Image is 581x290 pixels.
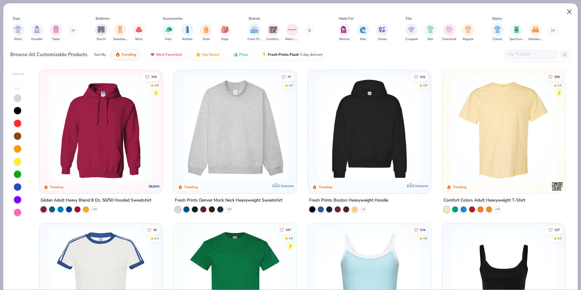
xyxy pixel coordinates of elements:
button: Fresh Prints Flash5 day delivery [257,49,327,60]
span: 5 day delivery [300,51,323,58]
img: Bags Image [222,26,228,33]
img: a90f7c54-8796-4cb2-9d6e-4e9644cfe0fe [290,76,401,181]
span: Sweatpants [113,37,127,42]
img: d4a37e75-5f2b-4aef-9a6e-23330c63bbc0 [425,76,535,181]
button: Like [411,225,428,234]
img: flash.gif [262,52,267,57]
div: filter for Classic [491,24,504,42]
div: filter for Slim [424,24,436,42]
img: Classic Image [494,26,501,33]
img: Oversized Image [446,26,453,33]
span: Oversized [442,37,456,42]
span: Regular [463,37,474,42]
div: filter for Sportswear [510,24,524,42]
span: 216 [152,75,157,78]
div: Bottoms [96,16,110,21]
span: Exclusive [415,184,428,188]
img: Regular Image [465,26,472,33]
div: filter for Skirts [133,24,145,42]
div: filter for Oversized [442,24,456,42]
img: Skirts Image [136,26,143,33]
span: Unisex [378,37,387,42]
div: 4.8 [155,83,159,88]
button: filter button [338,24,350,42]
img: Cropped Image [408,26,415,33]
span: Athleisure [528,37,542,42]
span: Classic [493,37,502,42]
span: Slim [427,37,433,42]
button: filter button [12,24,24,42]
button: Price [228,49,252,60]
div: 4.8 [289,236,293,241]
button: filter button [200,24,212,42]
span: Hoodies [31,37,43,42]
button: filter button [248,24,261,42]
div: filter for Tanks [50,24,62,42]
button: filter button [133,24,145,42]
span: Most Favorited [156,52,182,57]
span: Cropped [405,37,418,42]
div: Fits [406,16,412,21]
div: Made For [339,16,354,21]
div: Fresh Prints Denver Mock Neck Heavyweight Sweatshirt [175,197,282,204]
button: filter button [181,24,193,42]
div: Sort By [94,52,106,57]
div: filter for Unisex [376,24,388,42]
button: filter button [528,24,542,42]
span: + 37 [92,208,97,211]
img: Men Image [360,26,366,33]
div: filter for Hoodies [31,24,43,42]
span: Comfort Colors [266,37,280,42]
span: Top Rated [202,52,219,57]
span: Shorts [97,37,106,42]
button: Like [144,225,160,234]
span: 107 [286,228,291,231]
img: Women Image [341,26,348,33]
img: Comfort Colors Image [269,25,278,34]
span: Bottles [182,37,192,42]
img: trending.gif [115,52,120,57]
button: Like [278,72,294,81]
img: Slim Image [427,26,434,33]
span: Skirts [135,37,143,42]
span: Women [339,37,350,42]
img: Shorts Image [98,26,105,33]
span: 16 [153,228,157,231]
img: Unisex Image [379,26,386,33]
div: Accessories [163,16,182,21]
img: Gildan logo [148,180,160,192]
img: most_fav.gif [150,52,155,57]
div: filter for Regular [462,24,474,42]
img: Hoodies Image [34,26,40,33]
span: + 60 [495,208,500,211]
span: Totes [202,37,210,42]
div: filter for Bottles [181,24,193,42]
span: Bags [222,37,228,42]
img: Sportswear Image [513,26,520,33]
div: filter for Totes [200,24,212,42]
img: f5d85501-0dbb-4ee4-b115-c08fa3845d83 [180,76,290,181]
div: 4.9 [557,236,562,241]
span: 234 [420,228,425,231]
button: filter button [442,24,456,42]
button: filter button [376,24,388,42]
span: + 10 [227,208,231,211]
div: 4.4 [155,236,159,241]
img: Shirts Image [15,26,21,33]
button: Like [277,225,294,234]
div: Fresh Prints Boston Heavyweight Hoodie [309,197,388,204]
div: filter for Athleisure [528,24,542,42]
button: filter button [50,24,62,42]
button: filter button [405,24,418,42]
div: filter for Bella + Canvas [285,24,299,42]
span: Exclusive [281,184,294,188]
img: TopRated.gif [196,52,201,57]
img: 029b8af0-80e6-406f-9fdc-fdf898547912 [448,76,559,181]
button: filter button [510,24,524,42]
button: filter button [462,24,474,42]
button: Most Favorited [146,49,186,60]
div: Styles [492,16,502,21]
span: 127 [554,228,560,231]
span: + 9 [362,208,365,211]
div: Tops [12,16,20,21]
